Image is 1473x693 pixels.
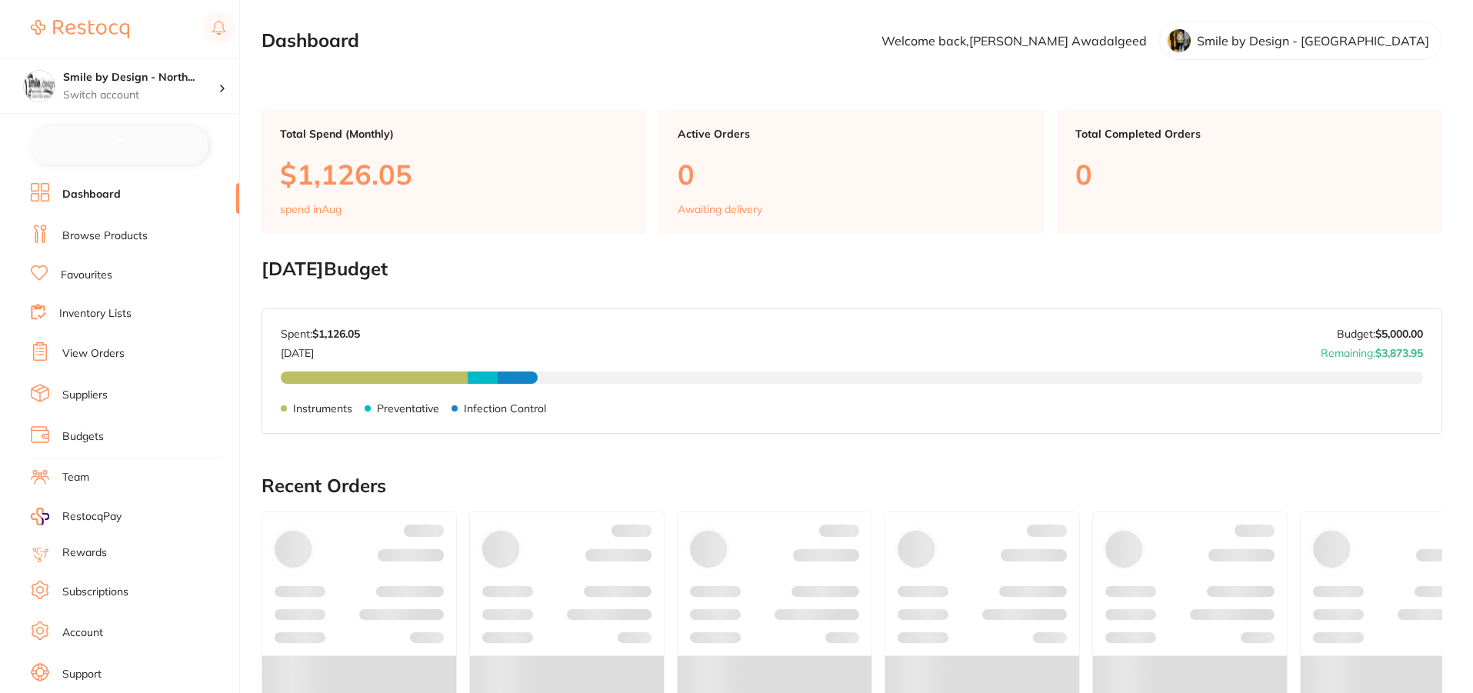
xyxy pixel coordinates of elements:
[62,388,108,403] a: Suppliers
[281,341,360,359] p: [DATE]
[1337,328,1423,340] p: Budget:
[280,158,628,190] p: $1,126.05
[62,346,125,361] a: View Orders
[62,228,148,244] a: Browse Products
[1075,158,1424,190] p: 0
[63,88,218,103] p: Switch account
[62,509,122,525] span: RestocqPay
[63,70,218,85] h4: Smile by Design - North Sydney
[1375,346,1423,360] strong: $3,873.95
[262,109,647,234] a: Total Spend (Monthly)$1,126.05spend inAug
[31,20,129,38] img: Restocq Logo
[280,128,628,140] p: Total Spend (Monthly)
[62,667,102,682] a: Support
[659,109,1045,234] a: Active Orders0Awaiting delivery
[31,12,129,47] a: Restocq Logo
[1375,327,1423,341] strong: $5,000.00
[678,203,762,215] p: Awaiting delivery
[377,402,439,415] p: Preventative
[262,258,1442,280] h2: [DATE] Budget
[31,508,49,525] img: RestocqPay
[62,429,104,445] a: Budgets
[62,470,89,485] a: Team
[1197,34,1429,48] p: Smile by Design - [GEOGRAPHIC_DATA]
[1057,109,1442,234] a: Total Completed Orders0
[262,30,359,52] h2: Dashboard
[281,328,360,340] p: Spent:
[62,187,121,202] a: Dashboard
[59,306,132,322] a: Inventory Lists
[312,327,360,341] strong: $1,126.05
[464,402,546,415] p: Infection Control
[1167,28,1191,53] img: dHRxanhhaA
[62,545,107,561] a: Rewards
[61,268,112,283] a: Favourites
[280,203,342,215] p: spend in Aug
[24,71,55,102] img: Smile by Design - North Sydney
[678,158,1026,190] p: 0
[678,128,1026,140] p: Active Orders
[1321,341,1423,359] p: Remaining:
[62,585,128,600] a: Subscriptions
[31,508,122,525] a: RestocqPay
[293,402,352,415] p: Instruments
[62,625,103,641] a: Account
[1075,128,1424,140] p: Total Completed Orders
[262,475,1442,497] h2: Recent Orders
[881,34,1147,48] p: Welcome back, [PERSON_NAME] Awadalgeed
